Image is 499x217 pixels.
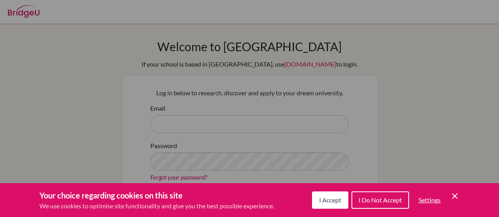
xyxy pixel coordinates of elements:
p: We use cookies to optimise site functionality and give you the best possible experience. [39,201,274,211]
span: Settings [419,196,441,204]
span: I Do Not Accept [359,196,402,204]
button: I Do Not Accept [351,191,409,209]
button: Settings [412,192,447,208]
button: Save and close [450,191,460,201]
button: I Accept [312,191,348,209]
h3: Your choice regarding cookies on this site [39,189,274,201]
span: I Accept [319,196,341,204]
